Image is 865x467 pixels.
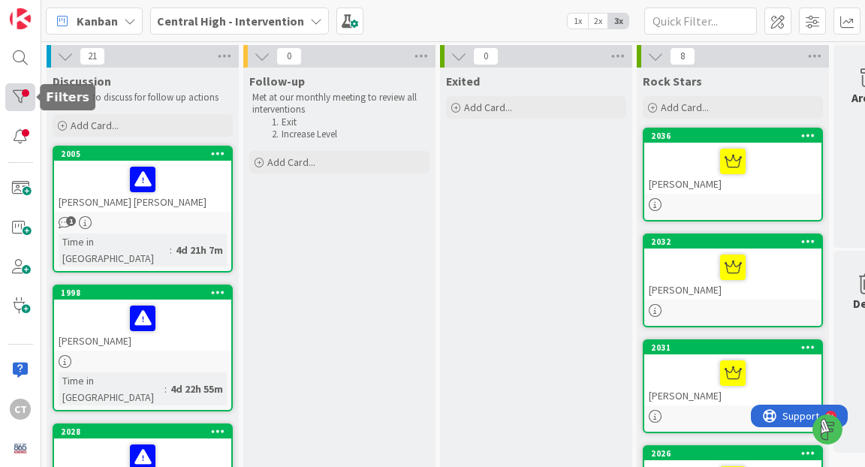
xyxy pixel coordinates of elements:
a: 2032[PERSON_NAME] [643,234,823,327]
div: 2026 [651,448,821,459]
div: 2031[PERSON_NAME] [644,341,821,405]
div: 2036 [651,131,821,141]
div: 2032[PERSON_NAME] [644,235,821,300]
div: [PERSON_NAME] [644,354,821,405]
div: Time in [GEOGRAPHIC_DATA] [59,372,164,405]
span: : [164,381,167,397]
a: 2036[PERSON_NAME] [643,128,823,221]
div: 2036[PERSON_NAME] [644,129,821,194]
span: Kanban [77,12,118,30]
div: 2028 [54,425,231,438]
a: 2031[PERSON_NAME] [643,339,823,433]
li: Exit [267,116,427,128]
span: Add Card... [267,155,315,169]
span: Rock Stars [643,74,702,89]
span: Exited [446,74,480,89]
div: 1998 [54,286,231,300]
span: Follow-up [249,74,305,89]
span: 0 [473,47,499,65]
div: 1998 [61,288,231,298]
img: Visit kanbanzone.com [10,8,31,29]
div: 4d 21h 7m [172,242,227,258]
div: 2031 [651,342,821,353]
h5: Filters [46,90,89,104]
div: 2005[PERSON_NAME] [PERSON_NAME] [54,147,231,212]
span: Discussion [53,74,111,89]
span: Support [32,2,68,20]
div: 4d 22h 55m [167,381,227,397]
p: Met at our monthly meeting to review all interventions [252,92,426,116]
div: 2031 [644,341,821,354]
p: Students to discuss for follow up actions [56,92,230,104]
div: 9+ [76,6,83,18]
span: 2x [588,14,608,29]
span: 1 [66,216,76,226]
div: 2028 [61,426,231,437]
div: 2032 [644,235,821,249]
span: 3x [608,14,628,29]
div: 2026 [644,447,821,460]
span: Add Card... [464,101,512,114]
div: [PERSON_NAME] [644,249,821,300]
div: 1998[PERSON_NAME] [54,286,231,351]
div: 2036 [644,129,821,143]
div: [PERSON_NAME] [644,143,821,194]
div: 2005 [61,149,231,159]
div: 2005 [54,147,231,161]
b: Central High - Intervention [157,14,304,29]
span: 1x [568,14,588,29]
a: 1998[PERSON_NAME]Time in [GEOGRAPHIC_DATA]:4d 22h 55m [53,285,233,411]
div: CT [10,399,31,420]
span: 0 [276,47,302,65]
div: [PERSON_NAME] [PERSON_NAME] [54,161,231,212]
input: Quick Filter... [644,8,757,35]
span: 21 [80,47,105,65]
a: 2005[PERSON_NAME] [PERSON_NAME]Time in [GEOGRAPHIC_DATA]:4d 21h 7m [53,146,233,273]
div: [PERSON_NAME] [54,300,231,351]
span: : [170,242,172,258]
div: 2032 [651,237,821,247]
div: Time in [GEOGRAPHIC_DATA] [59,234,170,267]
span: 8 [670,47,695,65]
img: avatar [10,438,31,459]
span: Add Card... [71,119,119,132]
li: Increase Level [267,128,427,140]
span: Add Card... [661,101,709,114]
